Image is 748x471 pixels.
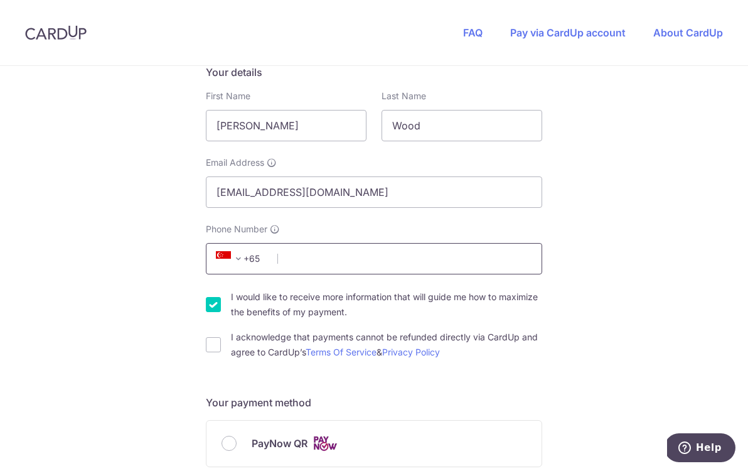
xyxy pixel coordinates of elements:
a: FAQ [463,26,483,39]
iframe: Opens a widget where you can find more information [667,433,735,465]
span: Email Address [206,156,264,169]
a: Pay via CardUp account [510,26,626,39]
a: About CardUp [653,26,723,39]
input: Email address [206,176,542,208]
input: Last name [382,110,542,141]
label: Last Name [382,90,426,102]
span: +65 [216,251,246,266]
span: +65 [212,251,269,266]
label: I acknowledge that payments cannot be refunded directly via CardUp and agree to CardUp’s & [231,330,542,360]
img: Cards logo [313,436,338,452]
label: First Name [206,90,250,102]
label: I would like to receive more information that will guide me how to maximize the benefits of my pa... [231,290,542,320]
h5: Your details [206,65,542,80]
img: CardUp [25,25,87,40]
div: PayNow QR Cards logo [222,436,526,452]
a: Privacy Policy [382,347,440,357]
span: Phone Number [206,223,267,235]
a: Terms Of Service [306,347,377,357]
span: PayNow QR [252,436,307,451]
h5: Your payment method [206,395,542,410]
input: First name [206,110,366,141]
